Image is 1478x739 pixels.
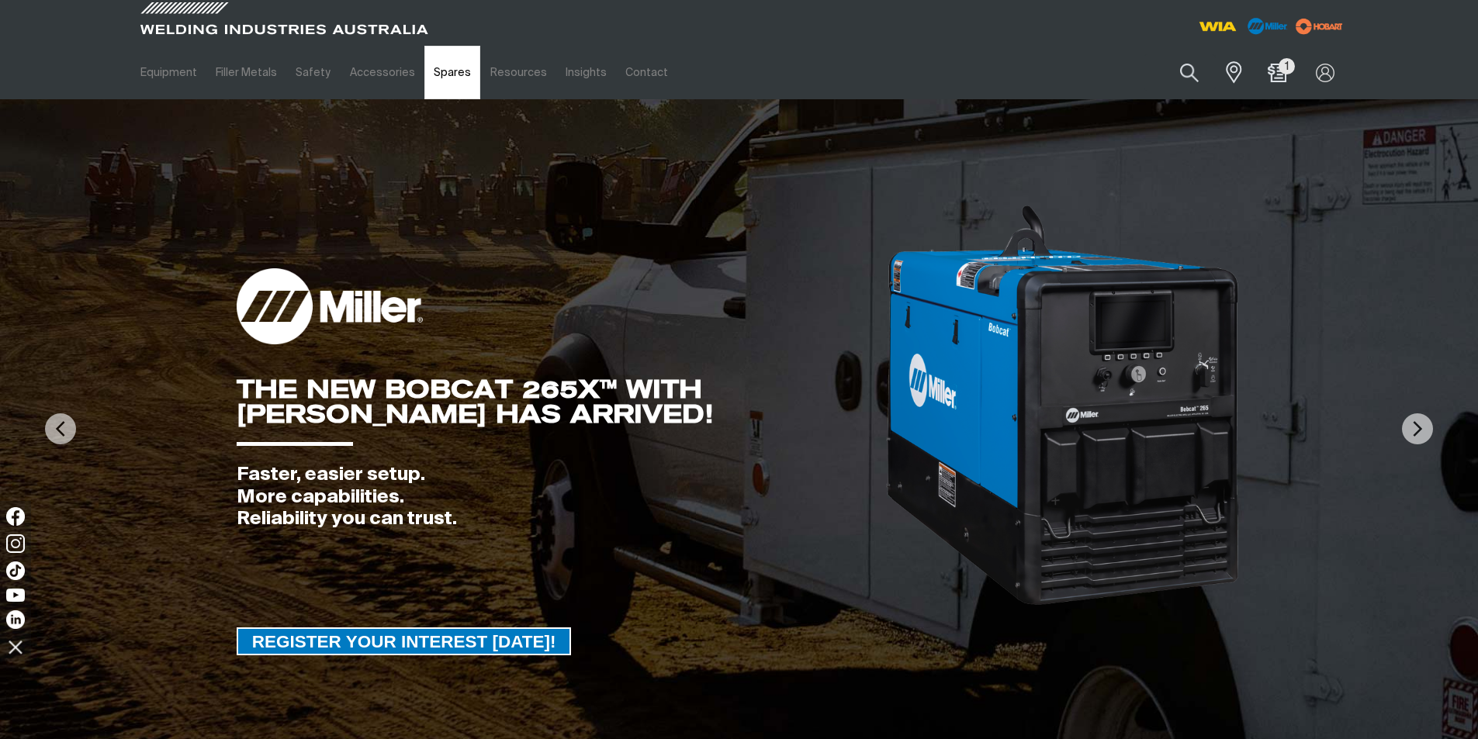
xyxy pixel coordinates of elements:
[556,46,616,99] a: Insights
[616,46,677,99] a: Contact
[206,46,286,99] a: Filler Metals
[1163,54,1216,91] button: Search products
[45,413,76,444] img: PrevArrow
[131,46,1044,99] nav: Main
[480,46,556,99] a: Resources
[238,627,570,655] span: REGISTER YOUR INTEREST [DATE]!
[1402,413,1433,444] img: NextArrow
[6,610,25,629] img: LinkedIn
[341,46,424,99] a: Accessories
[2,634,29,660] img: hide socials
[424,46,480,99] a: Spares
[1291,15,1348,38] img: miller
[286,46,340,99] a: Safety
[6,507,25,526] img: Facebook
[6,589,25,602] img: YouTube
[237,464,884,530] div: Faster, easier setup. More capabilities. Reliability you can trust.
[131,46,206,99] a: Equipment
[6,534,25,553] img: Instagram
[237,627,572,655] a: REGISTER YOUR INTEREST TODAY!
[6,561,25,580] img: TikTok
[1144,54,1216,91] input: Product name or item number...
[237,377,884,426] div: THE NEW BOBCAT 265X™ WITH [PERSON_NAME] HAS ARRIVED!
